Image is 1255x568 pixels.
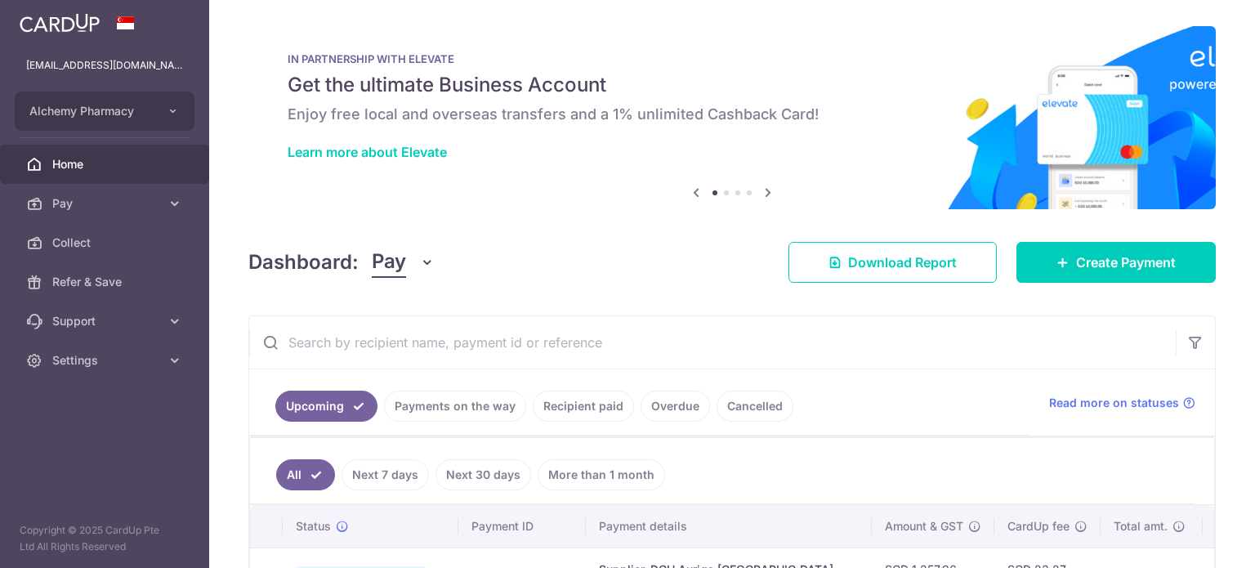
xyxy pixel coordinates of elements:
[29,103,150,119] span: Alchemy Pharmacy
[1049,395,1195,411] a: Read more on statuses
[538,459,665,490] a: More than 1 month
[288,144,447,160] a: Learn more about Elevate
[275,391,377,422] a: Upcoming
[458,505,586,548] th: Payment ID
[1016,242,1216,283] a: Create Payment
[372,247,435,278] button: Pay
[1049,395,1179,411] span: Read more on statuses
[52,313,160,329] span: Support
[276,459,335,490] a: All
[641,391,710,422] a: Overdue
[1076,253,1176,272] span: Create Payment
[288,105,1177,124] h6: Enjoy free local and overseas transfers and a 1% unlimited Cashback Card!
[372,247,406,278] span: Pay
[52,274,160,290] span: Refer & Save
[384,391,526,422] a: Payments on the way
[52,156,160,172] span: Home
[533,391,634,422] a: Recipient paid
[288,72,1177,98] h5: Get the ultimate Business Account
[435,459,531,490] a: Next 30 days
[788,242,997,283] a: Download Report
[1150,519,1239,560] iframe: Opens a widget where you can find more information
[848,253,957,272] span: Download Report
[20,13,100,33] img: CardUp
[15,92,194,131] button: Alchemy Pharmacy
[52,195,160,212] span: Pay
[248,248,359,277] h4: Dashboard:
[586,505,872,548] th: Payment details
[342,459,429,490] a: Next 7 days
[1114,518,1168,534] span: Total amt.
[52,235,160,251] span: Collect
[296,518,331,534] span: Status
[288,52,1177,65] p: IN PARTNERSHIP WITH ELEVATE
[26,57,183,74] p: [EMAIL_ADDRESS][DOMAIN_NAME]
[1007,518,1070,534] span: CardUp fee
[52,352,160,369] span: Settings
[249,316,1176,369] input: Search by recipient name, payment id or reference
[885,518,963,534] span: Amount & GST
[248,26,1216,209] img: Renovation banner
[717,391,793,422] a: Cancelled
